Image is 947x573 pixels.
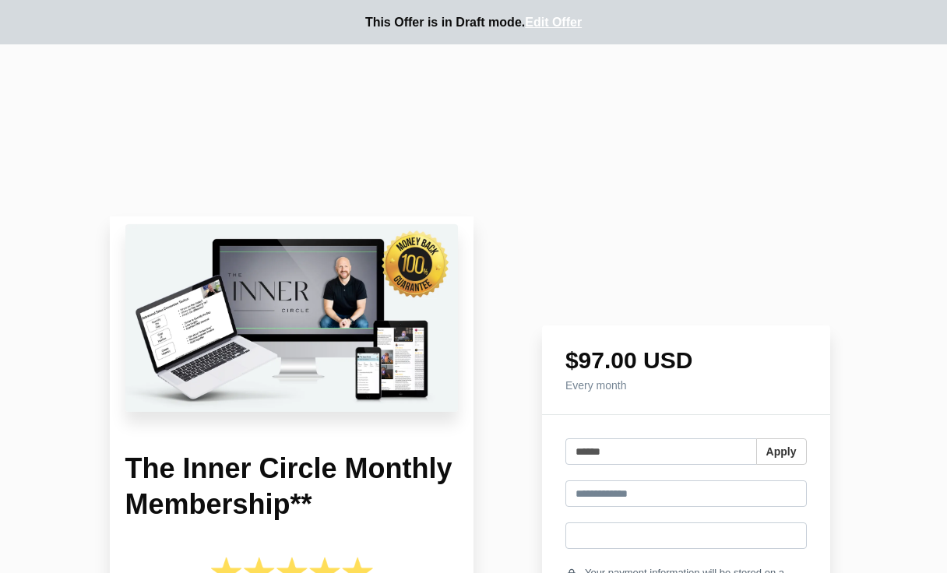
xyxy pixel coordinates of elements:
[125,224,459,411] img: d67ab35-e7c-a2b3-6f3-3e12aee71ae7_316dde-5878-b8a3-b08e-66eed48a68_Untitled_design-12.webp
[125,451,459,524] h1: The Inner Circle Monthly Membership**
[525,16,582,29] a: Edit Offer
[365,12,582,33] p: This Offer is in Draft mode.
[565,380,807,391] h4: Every month
[756,438,807,465] button: Apply
[574,523,798,551] iframe: Secure card payment input frame
[565,349,807,372] h1: $97.00 USD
